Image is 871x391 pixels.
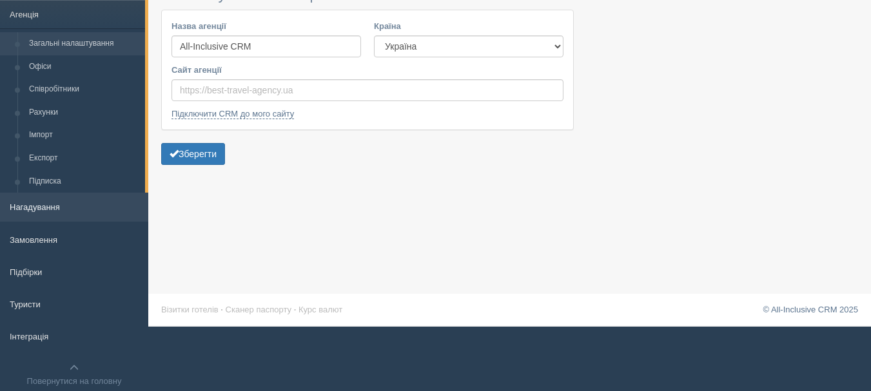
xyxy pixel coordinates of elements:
a: Співробітники [23,78,145,101]
label: Країна [374,20,563,32]
a: Сканер паспорту [226,305,291,314]
a: Експорт [23,147,145,170]
a: © All-Inclusive CRM 2025 [763,305,858,314]
label: Сайт агенції [171,64,563,76]
a: Підключити CRM до мого сайту [171,109,294,119]
span: · [220,305,223,314]
button: Зберегти [161,143,225,165]
a: Загальні налаштування [23,32,145,55]
span: · [294,305,297,314]
input: https://best-travel-agency.ua [171,79,563,101]
a: Імпорт [23,124,145,147]
label: Назва агенції [171,20,361,32]
a: Візитки готелів [161,305,219,314]
a: Курс валют [298,305,342,314]
a: Підписка [23,170,145,193]
a: Офіси [23,55,145,79]
a: Рахунки [23,101,145,124]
